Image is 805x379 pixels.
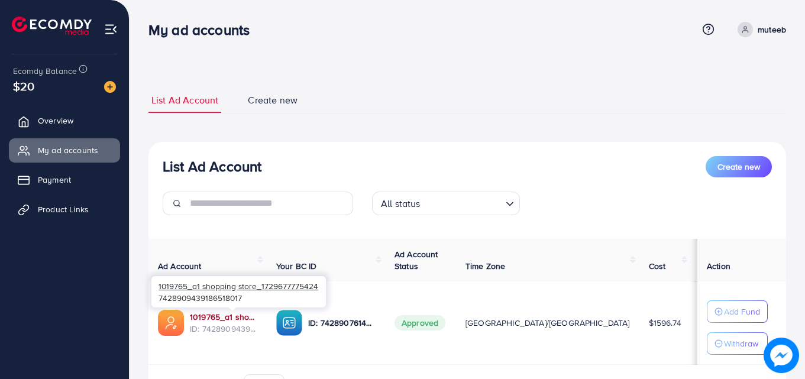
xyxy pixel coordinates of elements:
[104,22,118,36] img: menu
[190,311,257,323] a: 1019765_a1 shopping store_1729677775424
[758,22,786,37] p: muteeb
[707,260,730,272] span: Action
[764,338,799,373] img: image
[38,144,98,156] span: My ad accounts
[706,156,772,177] button: Create new
[276,260,317,272] span: Your BC ID
[465,317,630,329] span: [GEOGRAPHIC_DATA]/[GEOGRAPHIC_DATA]
[13,65,77,77] span: Ecomdy Balance
[724,305,760,319] p: Add Fund
[151,93,218,107] span: List Ad Account
[379,195,423,212] span: All status
[38,203,89,215] span: Product Links
[38,174,71,186] span: Payment
[707,300,768,323] button: Add Fund
[9,197,120,221] a: Product Links
[465,260,505,272] span: Time Zone
[158,260,202,272] span: Ad Account
[9,109,120,132] a: Overview
[104,81,116,93] img: image
[724,336,758,351] p: Withdraw
[717,161,760,173] span: Create new
[163,158,261,175] h3: List Ad Account
[395,248,438,272] span: Ad Account Status
[372,192,520,215] div: Search for option
[248,93,298,107] span: Create new
[13,77,34,95] span: $20
[733,22,786,37] a: muteeb
[159,280,318,291] span: 1019765_a1 shopping store_1729677775424
[9,138,120,162] a: My ad accounts
[424,193,501,212] input: Search for option
[158,310,184,336] img: ic-ads-acc.e4c84228.svg
[12,17,92,35] img: logo
[151,276,326,307] div: 7428909439186518017
[395,315,445,331] span: Approved
[276,310,302,336] img: ic-ba-acc.ded83a64.svg
[148,21,259,38] h3: My ad accounts
[190,323,257,335] span: ID: 7428909439186518017
[649,317,681,329] span: $1596.74
[38,115,73,127] span: Overview
[649,260,666,272] span: Cost
[308,316,376,330] p: ID: 7428907614492246017
[9,168,120,192] a: Payment
[707,332,768,355] button: Withdraw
